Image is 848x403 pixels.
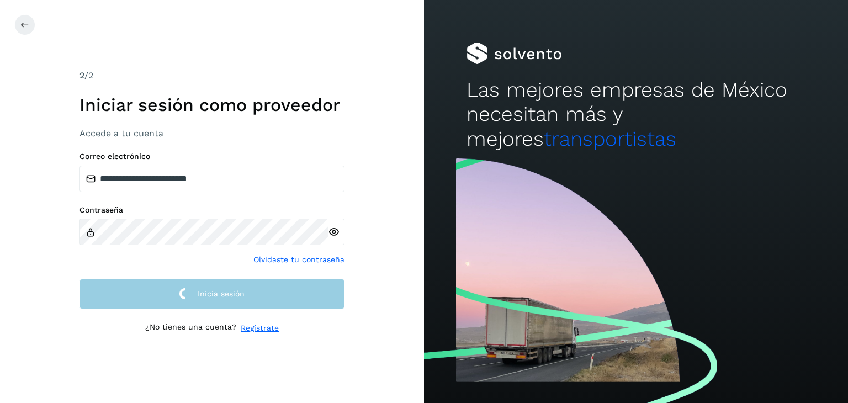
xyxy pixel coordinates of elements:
span: Inicia sesión [198,290,245,298]
p: ¿No tienes una cuenta? [145,322,236,334]
h1: Iniciar sesión como proveedor [79,94,344,115]
button: Inicia sesión [79,279,344,309]
span: transportistas [544,127,676,151]
span: 2 [79,70,84,81]
a: Regístrate [241,322,279,334]
h3: Accede a tu cuenta [79,128,344,139]
div: /2 [79,69,344,82]
label: Correo electrónico [79,152,344,161]
a: Olvidaste tu contraseña [253,254,344,266]
label: Contraseña [79,205,344,215]
h2: Las mejores empresas de México necesitan más y mejores [467,78,805,151]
